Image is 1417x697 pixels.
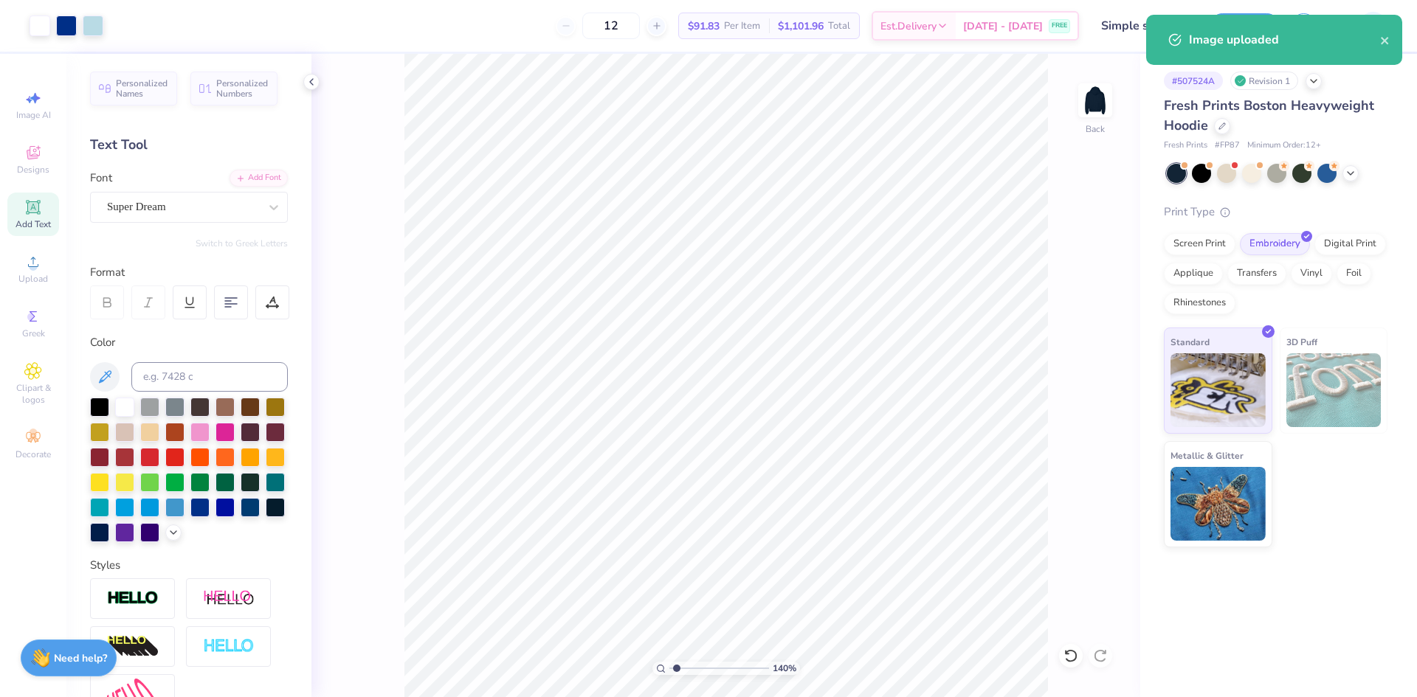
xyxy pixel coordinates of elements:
[1164,204,1387,221] div: Print Type
[15,218,51,230] span: Add Text
[17,164,49,176] span: Designs
[1291,263,1332,285] div: Vinyl
[16,109,51,121] span: Image AI
[828,18,850,34] span: Total
[1164,139,1207,152] span: Fresh Prints
[1080,86,1110,115] img: Back
[1171,353,1266,427] img: Standard
[1086,122,1105,136] div: Back
[230,170,288,187] div: Add Font
[7,382,59,406] span: Clipart & logos
[773,662,796,675] span: 140 %
[1090,11,1199,41] input: Untitled Design
[107,635,159,659] img: 3d Illusion
[1240,233,1310,255] div: Embroidery
[1164,233,1235,255] div: Screen Print
[582,13,640,39] input: – –
[1171,334,1210,350] span: Standard
[1337,263,1371,285] div: Foil
[1215,139,1240,152] span: # FP87
[1171,467,1266,541] img: Metallic & Glitter
[90,170,112,187] label: Font
[724,18,760,34] span: Per Item
[1247,139,1321,152] span: Minimum Order: 12 +
[1314,233,1386,255] div: Digital Print
[18,273,48,285] span: Upload
[22,327,45,339] span: Greek
[1164,72,1223,90] div: # 507524A
[1164,97,1374,134] span: Fresh Prints Boston Heavyweight Hoodie
[1052,21,1067,31] span: FREE
[1189,31,1380,49] div: Image uploaded
[116,78,168,99] span: Personalized Names
[688,18,720,34] span: $91.83
[90,135,288,155] div: Text Tool
[203,638,255,655] img: Negative Space
[131,362,288,392] input: e.g. 7428 c
[15,448,51,460] span: Decorate
[963,18,1043,34] span: [DATE] - [DATE]
[90,334,288,351] div: Color
[1164,263,1223,285] div: Applique
[90,557,288,574] div: Styles
[196,237,288,249] button: Switch to Greek Letters
[1380,31,1390,49] button: close
[54,651,107,665] strong: Need help?
[107,590,159,607] img: Stroke
[1164,292,1235,314] div: Rhinestones
[216,78,269,99] span: Personalized Numbers
[1230,72,1298,90] div: Revision 1
[1171,448,1244,463] span: Metallic & Glitter
[880,18,937,34] span: Est. Delivery
[1286,334,1317,350] span: 3D Puff
[1227,263,1286,285] div: Transfers
[778,18,824,34] span: $1,101.96
[1286,353,1382,427] img: 3D Puff
[203,589,255,608] img: Shadow
[90,264,289,281] div: Format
